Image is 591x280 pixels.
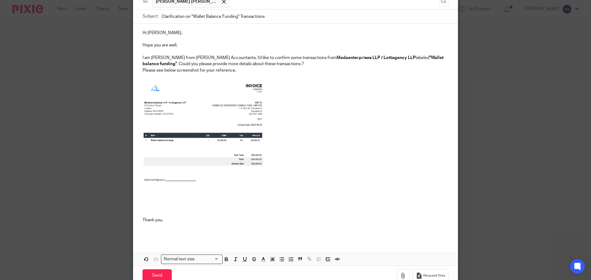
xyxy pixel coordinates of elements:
p: I am [PERSON_NAME] from [PERSON_NAME] Accountants, I’d like to confirm some transactions from lab... [143,55,448,67]
span: Request files [423,273,445,278]
p: Hope you are well, [143,42,448,48]
label: Subject: [143,13,159,19]
strong: Medaenterprises LLP / Lottagency LLP [337,56,416,60]
span: Normal text size [163,256,196,262]
img: Image [143,80,267,203]
p: Thank you, [143,217,448,223]
p: Hi [PERSON_NAME], [143,30,448,36]
div: Search for option [161,254,223,264]
p: Please see below screenshot for your reference. [143,67,448,73]
input: Search for option [197,256,219,262]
